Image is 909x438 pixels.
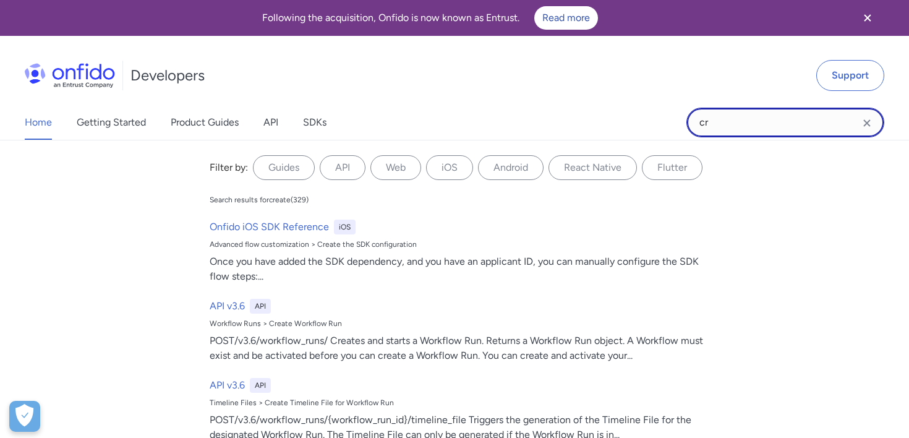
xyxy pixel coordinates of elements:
[15,6,845,30] div: Following the acquisition, Onfido is now known as Entrust.
[334,220,356,234] div: iOS
[210,220,329,234] h6: Onfido iOS SDK Reference
[210,398,709,408] div: Timeline Files > Create Timeline File for Workflow Run
[534,6,598,30] a: Read more
[210,299,245,314] h6: API v3.6
[205,215,714,289] a: Onfido iOS SDK ReferenceiOSAdvanced flow customization > Create the SDK configurationOnce you hav...
[426,155,473,180] label: iOS
[860,11,875,25] svg: Close banner
[130,66,205,85] h1: Developers
[303,105,326,140] a: SDKs
[370,155,421,180] label: Web
[77,105,146,140] a: Getting Started
[250,299,271,314] div: API
[205,294,714,368] a: API v3.6APIWorkflow Runs > Create Workflow RunPOST/v3.6/workflow_runs/ Creates and starts a Workf...
[320,155,365,180] label: API
[210,319,709,328] div: Workflow Runs > Create Workflow Run
[9,401,40,432] button: Open Preferences
[210,378,245,393] h6: API v3.6
[253,155,315,180] label: Guides
[210,254,709,284] div: Once you have added the SDK dependency, and you have an applicant ID, you can manually configure ...
[686,108,884,137] input: Onfido search input field
[263,105,278,140] a: API
[210,160,248,175] div: Filter by:
[860,116,874,131] svg: Clear search field button
[9,401,40,432] div: Cookie Preferences
[845,2,890,33] button: Close banner
[171,105,239,140] a: Product Guides
[250,378,271,393] div: API
[816,60,884,91] a: Support
[25,105,52,140] a: Home
[210,333,709,363] div: POST/v3.6/workflow_runs/ Creates and starts a Workflow Run. Returns a Workflow Run object. A Work...
[548,155,637,180] label: React Native
[210,239,709,249] div: Advanced flow customization > Create the SDK configuration
[210,195,309,205] div: Search results for create ( 329 )
[478,155,544,180] label: Android
[642,155,702,180] label: Flutter
[25,63,115,88] img: Onfido Logo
